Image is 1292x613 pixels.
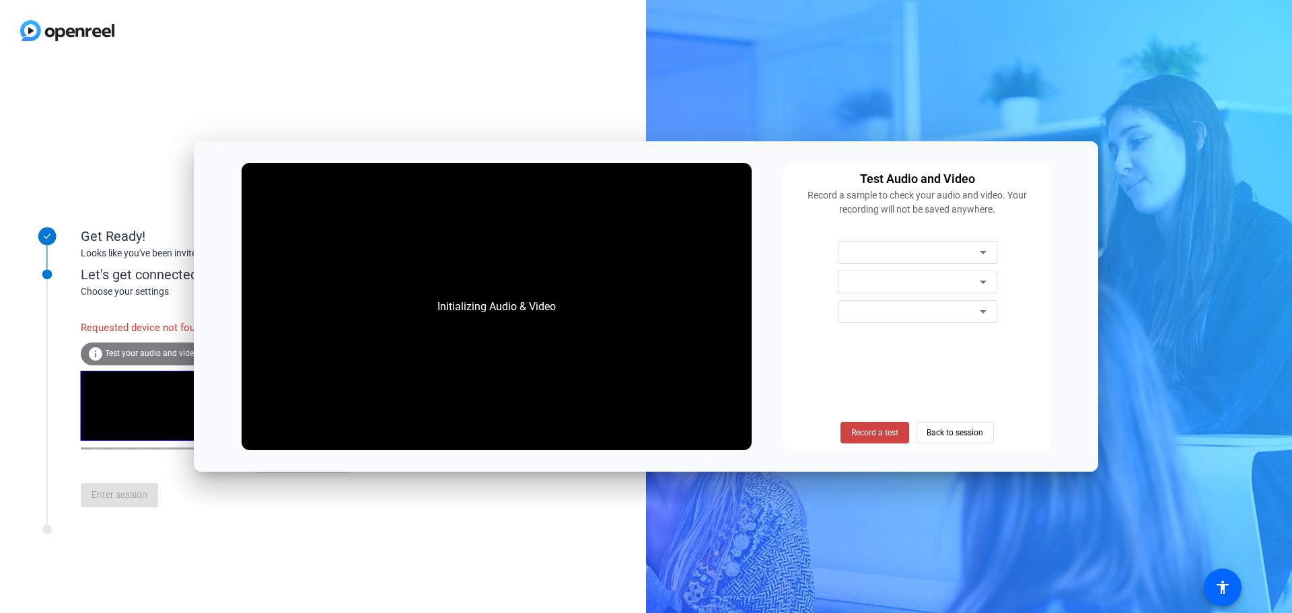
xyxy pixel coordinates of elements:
div: Initializing Audio & Video [424,285,569,328]
div: Record a sample to check your audio and video. Your recording will not be saved anywhere. [791,188,1044,217]
mat-icon: info [87,346,104,362]
div: Get Ready! [81,226,350,246]
div: Let's get connected. [81,264,378,285]
div: Choose your settings [81,285,378,299]
div: Test Audio and Video [860,170,975,188]
button: Back to session [916,422,994,443]
div: Looks like you've been invited to join [81,246,350,260]
span: Test your audio and video [105,349,199,358]
button: Record a test [840,422,909,443]
div: Requested device not found [81,314,229,342]
span: Record a test [851,427,898,439]
span: Back to session [927,420,983,445]
mat-icon: accessibility [1215,579,1231,596]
